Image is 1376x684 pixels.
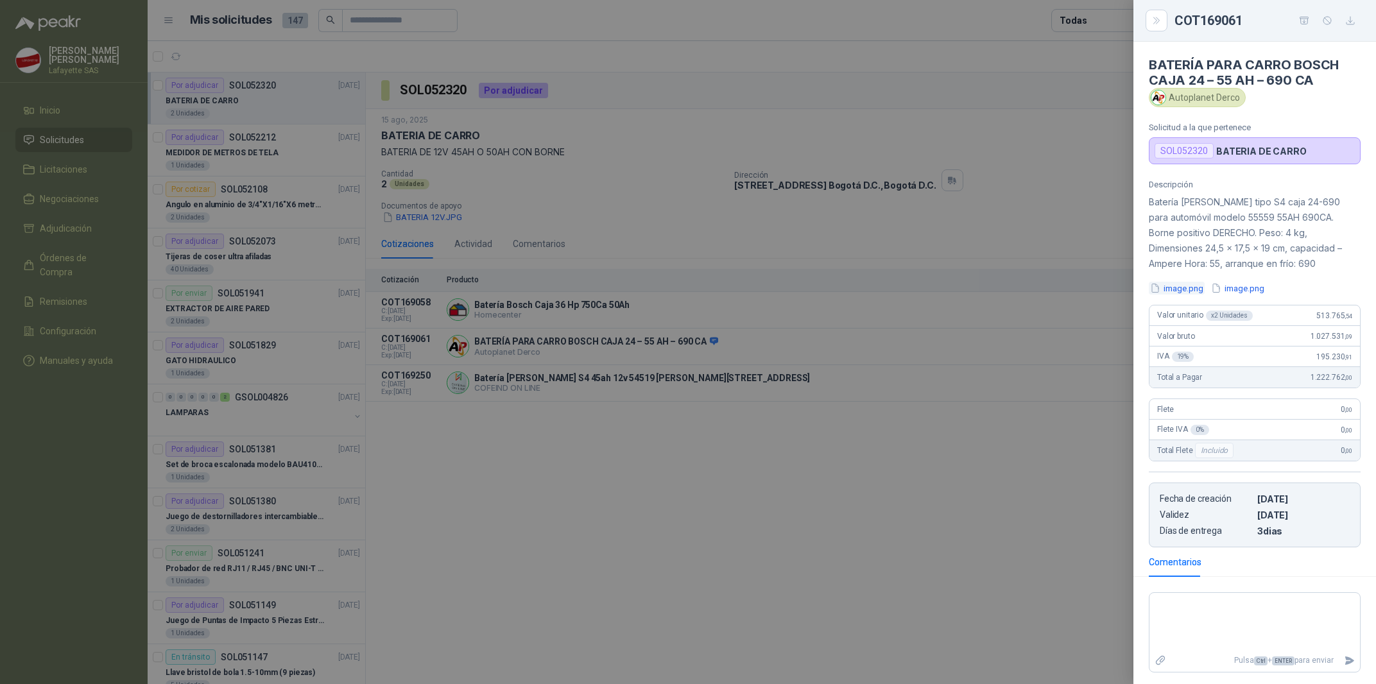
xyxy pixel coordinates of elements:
[1257,526,1350,536] p: 3 dias
[1345,333,1352,340] span: ,09
[1149,194,1361,271] p: Batería [PERSON_NAME] tipo S4 caja 24-690 para automóvil modelo 55559 55AH 690CA. Borne positivo ...
[1345,354,1352,361] span: ,91
[1254,656,1268,665] span: Ctrl
[1160,509,1252,520] p: Validez
[1257,493,1350,504] p: [DATE]
[1316,352,1352,361] span: 195.230
[1210,282,1266,295] button: image.png
[1157,332,1194,341] span: Valor bruto
[1206,311,1253,321] div: x 2 Unidades
[1149,180,1361,189] p: Descripción
[1191,425,1209,435] div: 0 %
[1157,405,1174,414] span: Flete
[1174,10,1361,31] div: COT169061
[1149,555,1201,569] div: Comentarios
[1157,425,1209,435] span: Flete IVA
[1157,373,1202,382] span: Total a Pagar
[1149,57,1361,88] h4: BATERÍA PARA CARRO BOSCH CAJA 24 – 55 AH – 690 CA
[1160,493,1252,504] p: Fecha de creación
[1345,447,1352,454] span: ,00
[1345,406,1352,413] span: ,00
[1345,374,1352,381] span: ,00
[1195,443,1234,458] div: Incluido
[1339,649,1360,672] button: Enviar
[1149,282,1205,295] button: image.png
[1149,88,1246,107] div: Autoplanet Derco
[1257,509,1350,520] p: [DATE]
[1311,332,1352,341] span: 1.027.531
[1316,311,1352,320] span: 513.765
[1149,123,1361,132] p: Solicitud a la que pertenece
[1157,443,1236,458] span: Total Flete
[1155,143,1214,158] div: SOL052320
[1149,13,1164,28] button: Close
[1157,311,1253,321] span: Valor unitario
[1171,649,1339,672] p: Pulsa + para enviar
[1341,446,1352,455] span: 0
[1341,425,1352,434] span: 0
[1172,352,1194,362] div: 19 %
[1272,656,1294,665] span: ENTER
[1157,352,1194,362] span: IVA
[1311,373,1352,382] span: 1.222.762
[1345,427,1352,434] span: ,00
[1216,146,1307,157] p: BATERIA DE CARRO
[1341,405,1352,414] span: 0
[1345,312,1352,320] span: ,54
[1151,90,1165,105] img: Company Logo
[1160,526,1252,536] p: Días de entrega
